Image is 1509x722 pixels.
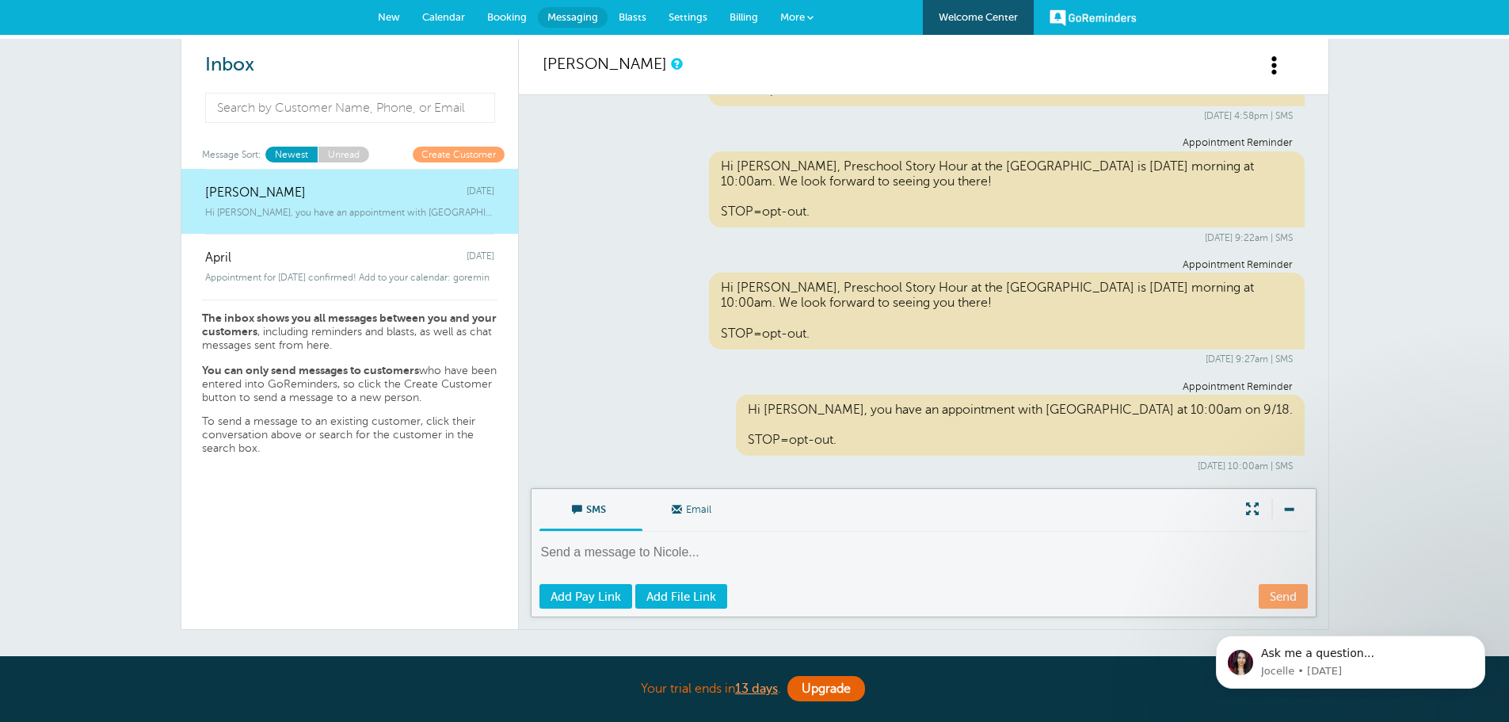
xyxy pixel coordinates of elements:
[1259,584,1308,609] a: Send
[659,655,741,671] strong: free month
[554,232,1293,243] div: [DATE] 9:22am | SMS
[619,11,646,23] span: Blasts
[538,7,608,28] a: Messaging
[709,273,1305,350] div: Hi [PERSON_NAME], Preschool Story Hour at the [GEOGRAPHIC_DATA] is [DATE] morning at 10:00am. We ...
[202,311,497,353] p: , including reminders and blasts, as well as chat messages sent from here.
[202,311,497,338] strong: The inbox shows you all messages between you and your customers
[205,272,490,283] span: Appointment for [DATE] confirmed! Add to your calendar: goremin
[735,682,778,696] a: 13 days
[318,147,369,162] a: Unread
[202,364,497,404] p: who have been entered into GoReminders, so click the Create Customer button to send a message to ...
[748,655,898,671] a: Refer someone to us!
[205,185,306,201] span: [PERSON_NAME]
[205,207,494,218] span: Hi [PERSON_NAME], you have an appointment with [GEOGRAPHIC_DATA] at 10
[671,59,680,69] a: This is a history of all communications between GoReminders and your customer.
[730,11,758,23] span: Billing
[551,590,621,603] span: Add Pay Link
[539,584,632,609] a: Add Pay Link
[205,93,496,123] input: Search by Customer Name, Phone, or Email
[554,137,1293,149] div: Appointment Reminder
[669,11,707,23] span: Settings
[551,489,631,527] span: SMS
[467,185,494,201] span: [DATE]
[736,395,1305,457] div: Hi [PERSON_NAME], you have an appointment with [GEOGRAPHIC_DATA] at 10:00am on 9/18. STOP=opt-out.
[378,11,400,23] span: New
[181,654,1329,672] p: Want a ?
[181,234,518,300] a: April [DATE] Appointment for [DATE] confirmed! Add to your calendar: goremin
[202,415,497,455] p: To send a message to an existing customer, click their conversation above or search for the custo...
[413,147,505,162] a: Create Customer
[265,147,318,162] a: Newest
[780,11,805,23] span: More
[359,672,1151,706] div: Your trial ends in .
[554,110,1293,121] div: [DATE] 4:58pm | SMS
[1192,621,1509,698] iframe: Intercom notifications message
[202,364,419,376] strong: You can only send messages to customers
[547,11,598,23] span: Messaging
[635,584,727,609] a: Add File Link
[487,11,527,23] span: Booking
[709,151,1305,228] div: Hi [PERSON_NAME], Preschool Story Hour at the [GEOGRAPHIC_DATA] is [DATE] morning at 10:00am. We ...
[554,460,1293,472] div: [DATE] 10:00am | SMS
[654,489,734,527] span: Email
[787,676,865,701] a: Upgrade
[554,353,1293,365] div: [DATE] 9:27am | SMS
[646,590,716,603] span: Add File Link
[543,55,667,73] a: [PERSON_NAME]
[202,147,261,162] span: Message Sort:
[467,250,494,265] span: [DATE]
[205,54,494,77] h2: Inbox
[422,11,465,23] span: Calendar
[554,381,1293,393] div: Appointment Reminder
[205,250,231,265] span: April
[181,169,518,235] a: [PERSON_NAME] [DATE] Hi [PERSON_NAME], you have an appointment with [GEOGRAPHIC_DATA] at 10
[554,259,1293,271] div: Appointment Reminder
